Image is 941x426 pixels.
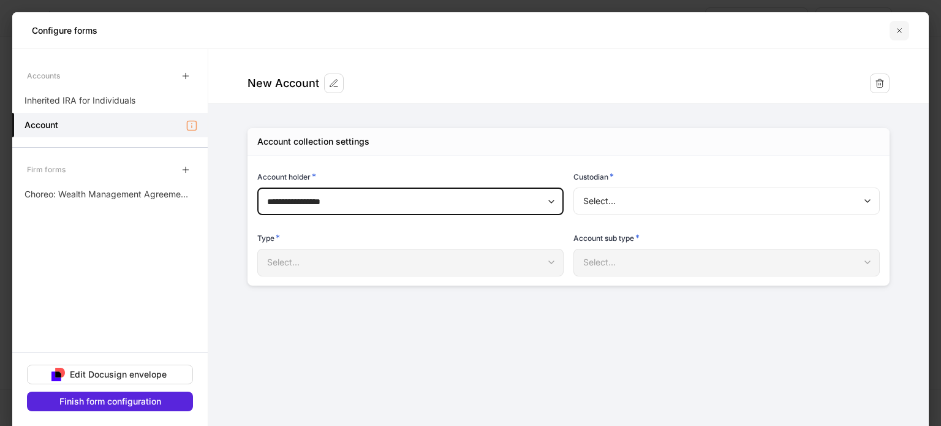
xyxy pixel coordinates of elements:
[257,135,369,148] div: Account collection settings
[248,76,319,91] div: New Account
[27,65,60,86] div: Accounts
[257,170,316,183] h6: Account holder
[12,113,208,137] a: Account
[12,88,208,113] a: Inherited IRA for Individuals
[59,395,161,408] div: Finish form configuration
[32,25,97,37] h5: Configure forms
[25,94,135,107] p: Inherited IRA for Individuals
[573,170,614,183] h6: Custodian
[573,232,640,244] h6: Account sub type
[27,159,66,180] div: Firm forms
[70,368,167,381] div: Edit Docusign envelope
[257,232,280,244] h6: Type
[25,188,188,200] p: Choreo: Wealth Management Agreement - Standard Tier
[257,249,563,276] div: Select...
[27,392,193,411] button: Finish form configuration
[25,119,58,131] h5: Account
[12,182,208,207] a: Choreo: Wealth Management Agreement - Standard Tier
[27,365,193,384] button: Edit Docusign envelope
[573,188,879,215] div: Select...
[573,249,879,276] div: Select...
